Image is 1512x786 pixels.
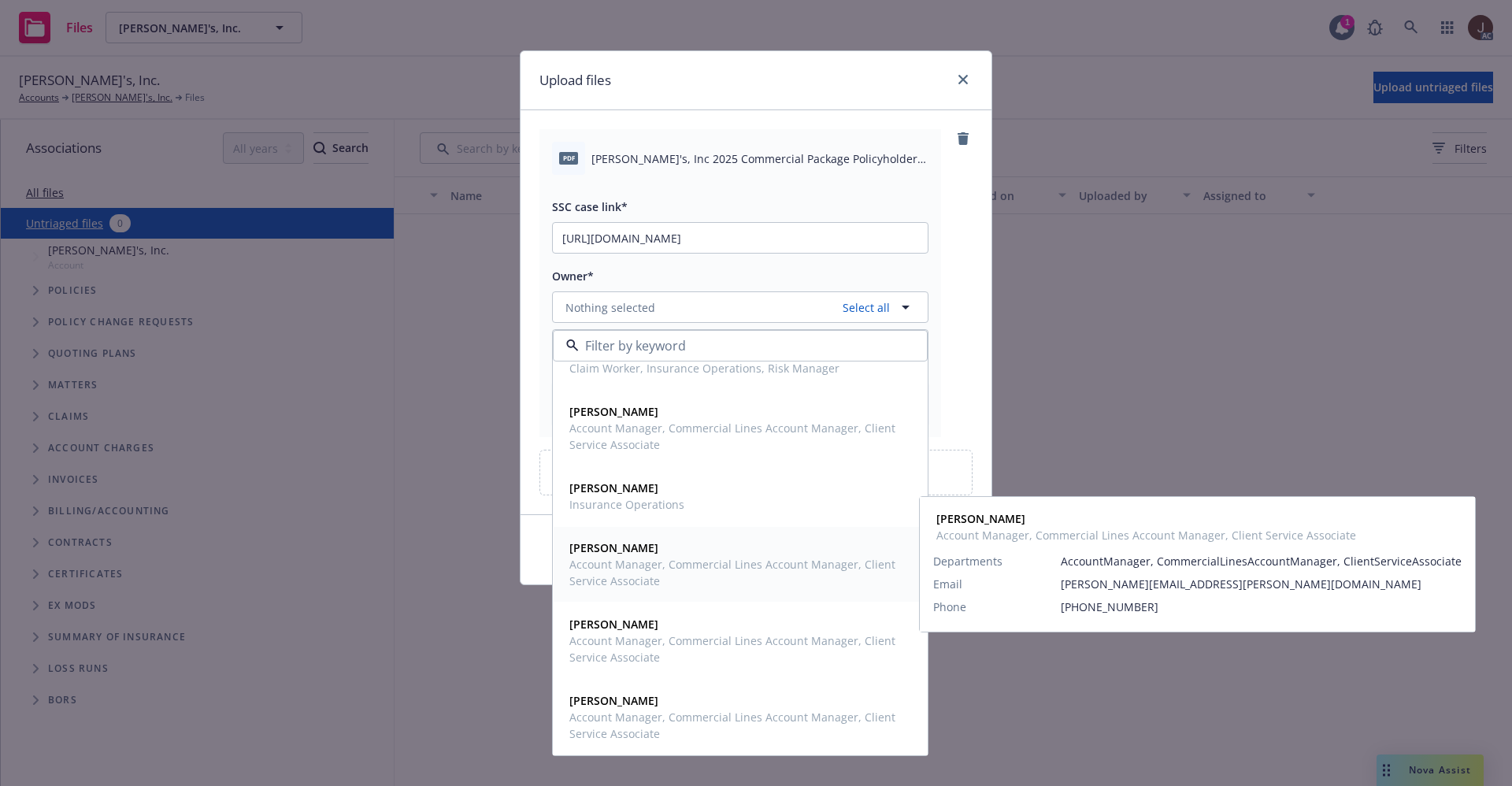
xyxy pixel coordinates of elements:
[569,404,658,419] strong: [PERSON_NAME]
[569,709,908,742] span: Account Manager, Commercial Lines Account Manager, Client Service Associate
[569,617,658,632] strong: [PERSON_NAME]
[1061,553,1462,569] span: AccountManager, CommercialLinesAccountManager, ClientServiceAssociate
[552,291,928,323] button: Nothing selectedSelect all
[933,553,1002,569] span: Departments
[569,496,684,513] span: Insurance Operations
[569,420,908,453] span: Account Manager, Commercial Lines Account Manager, Client Service Associate
[539,450,973,495] div: Upload files
[936,527,1356,543] span: Account Manager, Commercial Lines Account Manager, Client Service Associate
[569,632,908,666] span: Account Manager, Commercial Lines Account Manager, Client Service Associate
[552,199,628,214] span: SSC case link*
[559,152,578,164] span: pdf
[569,360,839,376] span: Claim Worker, Insurance Operations, Risk Manager
[1061,576,1462,592] span: [PERSON_NAME][EMAIL_ADDRESS][PERSON_NAME][DOMAIN_NAME]
[569,540,658,555] strong: [PERSON_NAME]
[836,299,890,316] a: Select all
[553,223,928,253] input: Copy ssc case link here...
[539,70,611,91] h1: Upload files
[579,336,895,355] input: Filter by keyword
[552,269,594,284] span: Owner*
[591,150,928,167] span: [PERSON_NAME]'s, Inc 2025 Commercial Package Policyholder Notice.pdf
[933,576,962,592] span: Email
[954,70,973,89] a: close
[1061,599,1462,615] span: [PHONE_NUMBER]
[569,480,658,495] strong: [PERSON_NAME]
[933,599,966,615] span: Phone
[954,129,973,148] a: remove
[569,556,908,589] span: Account Manager, Commercial Lines Account Manager, Client Service Associate
[565,299,655,316] span: Nothing selected
[569,693,658,708] strong: [PERSON_NAME]
[936,511,1025,526] strong: [PERSON_NAME]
